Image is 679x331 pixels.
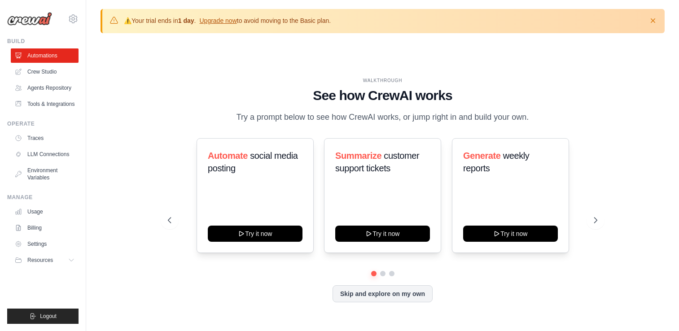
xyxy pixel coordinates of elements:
span: social media posting [208,151,298,173]
span: Generate [463,151,501,161]
span: Logout [40,313,57,320]
p: Your trial ends in . to avoid moving to the Basic plan. [124,16,331,25]
div: Manage [7,194,79,201]
div: Operate [7,120,79,127]
div: WALKTHROUGH [168,77,598,84]
a: Agents Repository [11,81,79,95]
p: Try a prompt below to see how CrewAI works, or jump right in and build your own. [232,111,534,124]
a: Automations [11,48,79,63]
div: Build [7,38,79,45]
span: Resources [27,257,53,264]
strong: 1 day [178,17,194,24]
button: Logout [7,309,79,324]
img: Logo [7,12,52,26]
a: Settings [11,237,79,251]
h1: See how CrewAI works [168,87,598,104]
span: weekly reports [463,151,529,173]
a: LLM Connections [11,147,79,161]
a: Usage [11,205,79,219]
a: Upgrade now [199,17,237,24]
a: Tools & Integrations [11,97,79,111]
a: Billing [11,221,79,235]
a: Environment Variables [11,163,79,185]
button: Try it now [335,226,430,242]
a: Traces [11,131,79,145]
span: Summarize [335,151,381,161]
span: Automate [208,151,248,161]
button: Resources [11,253,79,267]
a: Crew Studio [11,65,79,79]
button: Skip and explore on my own [333,285,433,302]
button: Try it now [208,226,302,242]
strong: ⚠️ [124,17,131,24]
button: Try it now [463,226,558,242]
